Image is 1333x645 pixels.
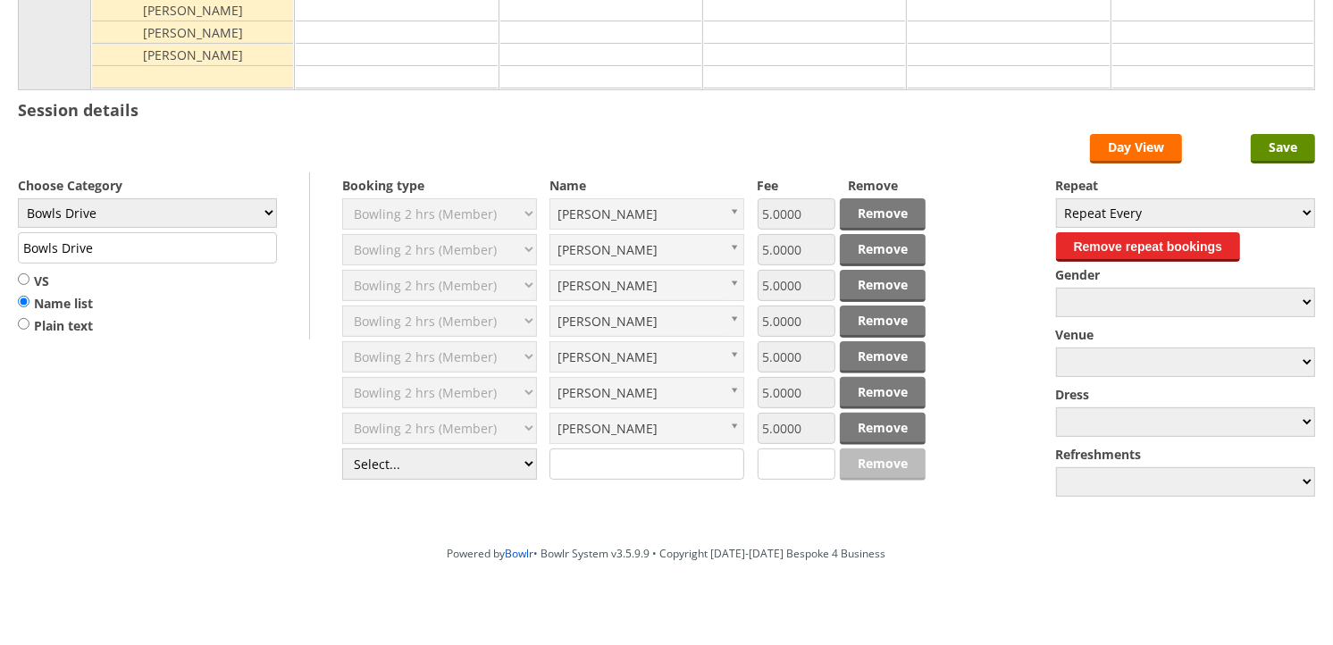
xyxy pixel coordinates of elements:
[549,377,744,408] a: [PERSON_NAME]
[840,270,926,302] a: Remove
[1090,134,1182,163] a: Day View
[549,306,744,337] a: [PERSON_NAME]
[558,378,720,407] span: [PERSON_NAME]
[18,99,138,121] h3: Session details
[558,271,720,300] span: [PERSON_NAME]
[558,235,720,264] span: [PERSON_NAME]
[558,306,720,336] span: [PERSON_NAME]
[1056,386,1315,403] label: Dress
[18,272,29,286] input: VS
[840,198,926,230] a: Remove
[549,270,744,301] a: [PERSON_NAME]
[558,414,720,443] span: [PERSON_NAME]
[18,295,29,308] input: Name list
[18,232,277,264] input: Title/Description
[1056,266,1315,283] label: Gender
[549,177,744,194] label: Name
[558,199,720,229] span: [PERSON_NAME]
[549,413,744,444] a: [PERSON_NAME]
[18,295,93,313] label: Name list
[558,342,720,372] span: [PERSON_NAME]
[1056,326,1315,343] label: Venue
[18,317,93,335] label: Plain text
[1056,232,1241,262] button: Remove repeat bookings
[758,177,835,194] label: Fee
[840,413,926,445] a: Remove
[549,198,744,230] a: [PERSON_NAME]
[549,234,744,265] a: [PERSON_NAME]
[840,306,926,338] a: Remove
[1056,446,1315,463] label: Refreshments
[848,177,926,194] label: Remove
[18,177,277,194] label: Choose Category
[18,272,93,290] label: VS
[92,21,293,44] td: [PERSON_NAME]
[840,377,926,409] a: Remove
[1251,134,1315,163] input: Save
[18,317,29,331] input: Plain text
[549,341,744,373] a: [PERSON_NAME]
[840,341,926,373] a: Remove
[840,234,926,266] a: Remove
[506,546,534,561] a: Bowlr
[448,546,886,561] span: Powered by • Bowlr System v3.5.9.9 • Copyright [DATE]-[DATE] Bespoke 4 Business
[92,44,293,66] td: [PERSON_NAME]
[342,177,537,194] label: Booking type
[1056,177,1315,194] label: Repeat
